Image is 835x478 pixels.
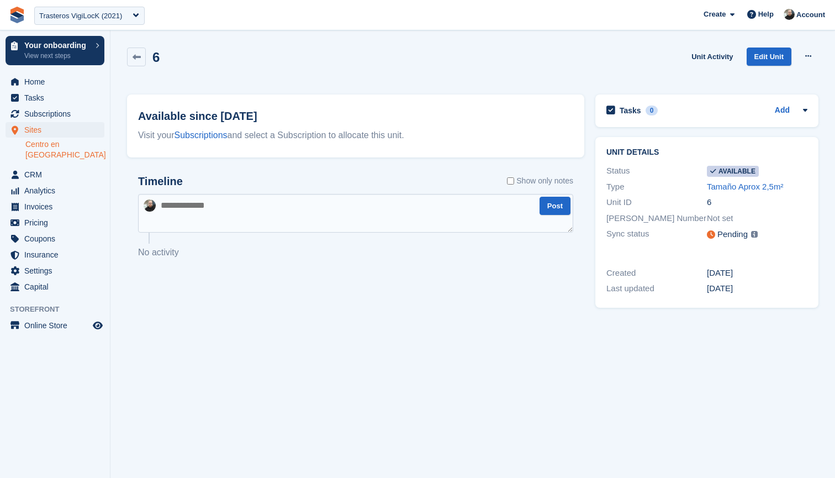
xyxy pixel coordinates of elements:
[24,51,90,61] p: View next steps
[24,318,91,333] span: Online Store
[24,74,91,90] span: Home
[6,215,104,230] a: menu
[704,9,726,20] span: Create
[606,196,707,209] div: Unit ID
[6,74,104,90] a: menu
[751,231,758,238] img: icon-info-grey-7440780725fd019a000dd9b08b2336e03edf1995a4989e88bcd33f0948082b44.svg
[775,104,790,117] a: Add
[606,148,807,157] h2: Unit details
[138,108,573,124] h2: Available since [DATE]
[6,247,104,262] a: menu
[707,267,807,280] div: [DATE]
[540,197,570,215] button: Post
[24,199,91,214] span: Invoices
[138,246,573,259] p: No activity
[24,231,91,246] span: Coupons
[9,7,25,23] img: stora-icon-8386f47178a22dfd0bd8f6a31ec36ba5ce8667c1dd55bd0f319d3a0aa187defe.svg
[707,166,759,177] span: Available
[39,10,122,22] div: Trasteros VigiLocK (2021)
[507,175,514,187] input: Show only notes
[606,228,707,241] div: Sync status
[606,212,707,225] div: [PERSON_NAME] Number
[175,130,228,140] a: Subscriptions
[707,282,807,295] div: [DATE]
[6,263,104,279] a: menu
[707,212,807,225] div: Not set
[6,90,104,106] a: menu
[646,106,658,115] div: 0
[606,165,707,177] div: Status
[144,199,156,212] img: Tom Huddleston
[6,231,104,246] a: menu
[6,318,104,333] a: menu
[24,106,91,122] span: Subscriptions
[25,139,104,160] a: Centro en [GEOGRAPHIC_DATA]
[138,129,573,142] div: Visit your and select a Subscription to allocate this unit.
[10,304,110,315] span: Storefront
[6,279,104,295] a: menu
[24,215,91,230] span: Pricing
[507,175,573,187] label: Show only notes
[6,122,104,138] a: menu
[717,228,748,241] div: Pending
[606,181,707,193] div: Type
[707,182,783,191] a: Tamaño Aprox 2,5m²
[24,90,91,106] span: Tasks
[747,48,791,66] a: Edit Unit
[784,9,795,20] img: Tom Huddleston
[24,122,91,138] span: Sites
[6,36,104,65] a: Your onboarding View next steps
[6,167,104,182] a: menu
[620,106,641,115] h2: Tasks
[606,267,707,280] div: Created
[138,175,183,188] h2: Timeline
[91,319,104,332] a: Preview store
[6,106,104,122] a: menu
[24,247,91,262] span: Insurance
[24,41,90,49] p: Your onboarding
[707,196,807,209] div: 6
[24,263,91,279] span: Settings
[6,199,104,214] a: menu
[24,183,91,198] span: Analytics
[152,50,160,65] h2: 6
[687,48,737,66] a: Unit Activity
[796,9,825,20] span: Account
[24,279,91,295] span: Capital
[6,183,104,198] a: menu
[606,282,707,295] div: Last updated
[758,9,774,20] span: Help
[24,167,91,182] span: CRM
